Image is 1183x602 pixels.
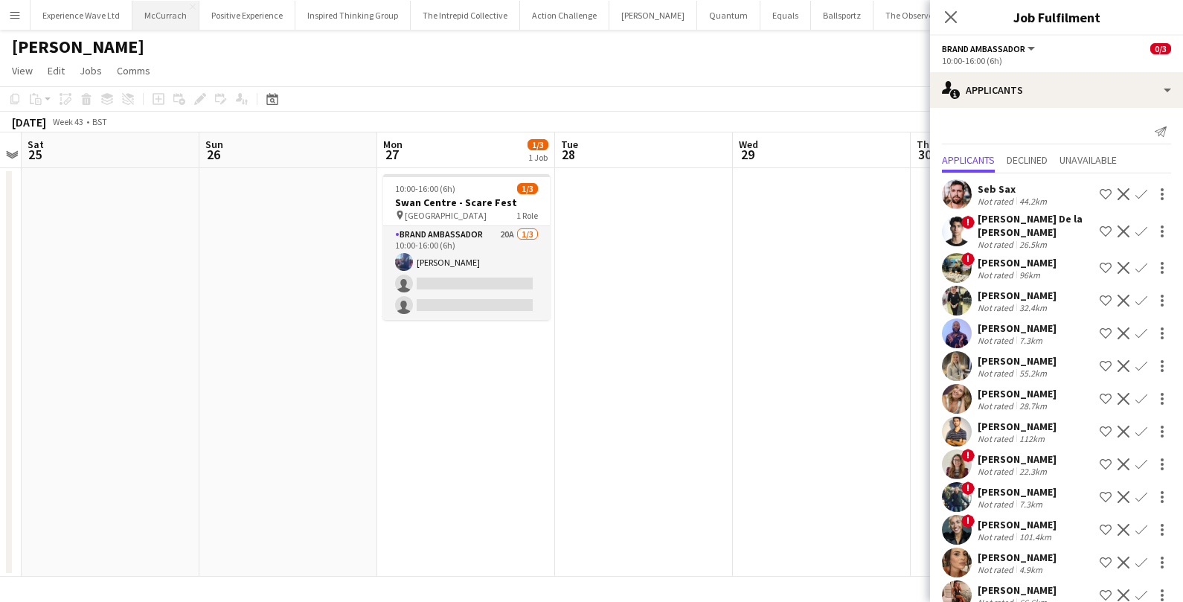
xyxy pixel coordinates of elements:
div: 101.4km [1016,531,1054,542]
div: 32.4km [1016,302,1050,313]
div: 28.7km [1016,400,1050,412]
a: Jobs [74,61,108,80]
span: Wed [739,138,758,151]
div: [PERSON_NAME] [978,583,1057,597]
span: 29 [737,146,758,163]
span: 1 Role [516,210,538,221]
div: 112km [1016,433,1048,444]
span: [GEOGRAPHIC_DATA] [405,210,487,221]
a: Comms [111,61,156,80]
div: [PERSON_NAME] [978,485,1057,499]
span: Unavailable [1059,155,1117,165]
h1: [PERSON_NAME] [12,36,144,58]
button: Ballsportz [811,1,873,30]
div: 4.9km [1016,564,1045,575]
div: Not rated [978,239,1016,250]
div: Not rated [978,564,1016,575]
div: Not rated [978,335,1016,346]
div: [DATE] [12,115,46,129]
span: 10:00-16:00 (6h) [395,183,455,194]
button: The Observer [873,1,949,30]
span: Week 43 [49,116,86,127]
div: Not rated [978,400,1016,412]
div: 10:00-16:00 (6h) [942,55,1171,66]
a: Edit [42,61,71,80]
h3: Job Fulfilment [930,7,1183,27]
button: Equals [760,1,811,30]
span: Jobs [80,64,102,77]
span: 28 [559,146,578,163]
span: ! [961,216,975,229]
span: View [12,64,33,77]
div: [PERSON_NAME] [978,551,1057,564]
button: The Intrepid Collective [411,1,520,30]
div: 96km [1016,269,1043,281]
span: Declined [1007,155,1048,165]
button: Action Challenge [520,1,609,30]
div: Applicants [930,72,1183,108]
span: Comms [117,64,150,77]
button: Inspired Thinking Group [295,1,411,30]
div: [PERSON_NAME] [978,256,1057,269]
app-job-card: 10:00-16:00 (6h)1/3Swan Centre - Scare Fest [GEOGRAPHIC_DATA]1 RoleBrand Ambassador20A1/310:00-16... [383,174,550,320]
button: Experience Wave Ltd [31,1,132,30]
span: ! [961,481,975,495]
div: [PERSON_NAME] [978,321,1057,335]
button: McCurrach [132,1,199,30]
span: ! [961,449,975,462]
div: 55.2km [1016,368,1050,379]
span: Tue [561,138,578,151]
span: 1/3 [528,139,548,150]
span: Sat [28,138,44,151]
span: 0/3 [1150,43,1171,54]
div: Not rated [978,269,1016,281]
div: Not rated [978,433,1016,444]
app-card-role: Brand Ambassador20A1/310:00-16:00 (6h)[PERSON_NAME] [383,226,550,320]
div: Not rated [978,531,1016,542]
button: Brand Ambassador [942,43,1037,54]
span: Edit [48,64,65,77]
button: Quantum [697,1,760,30]
div: 22.3km [1016,466,1050,477]
span: 26 [203,146,223,163]
div: [PERSON_NAME] [978,354,1057,368]
div: 7.3km [1016,499,1045,510]
div: 7.3km [1016,335,1045,346]
span: 30 [914,146,935,163]
div: Not rated [978,368,1016,379]
span: Thu [917,138,935,151]
div: Not rated [978,196,1016,207]
span: Sun [205,138,223,151]
span: 1/3 [517,183,538,194]
div: [PERSON_NAME] [978,289,1057,302]
div: 1 Job [528,152,548,163]
div: Not rated [978,302,1016,313]
a: View [6,61,39,80]
div: [PERSON_NAME] [978,518,1057,531]
div: 44.2km [1016,196,1050,207]
span: 25 [25,146,44,163]
span: ! [961,514,975,528]
button: Positive Experience [199,1,295,30]
div: Not rated [978,499,1016,510]
span: ! [961,252,975,266]
div: Seb Sax [978,182,1050,196]
div: BST [92,116,107,127]
span: Brand Ambassador [942,43,1025,54]
h3: Swan Centre - Scare Fest [383,196,550,209]
div: [PERSON_NAME] De la [PERSON_NAME] [978,212,1094,239]
div: [PERSON_NAME] [978,452,1057,466]
span: Mon [383,138,403,151]
div: 26.5km [1016,239,1050,250]
span: 27 [381,146,403,163]
span: Applicants [942,155,995,165]
button: [PERSON_NAME] [609,1,697,30]
div: [PERSON_NAME] [978,387,1057,400]
div: Not rated [978,466,1016,477]
div: [PERSON_NAME] [978,420,1057,433]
